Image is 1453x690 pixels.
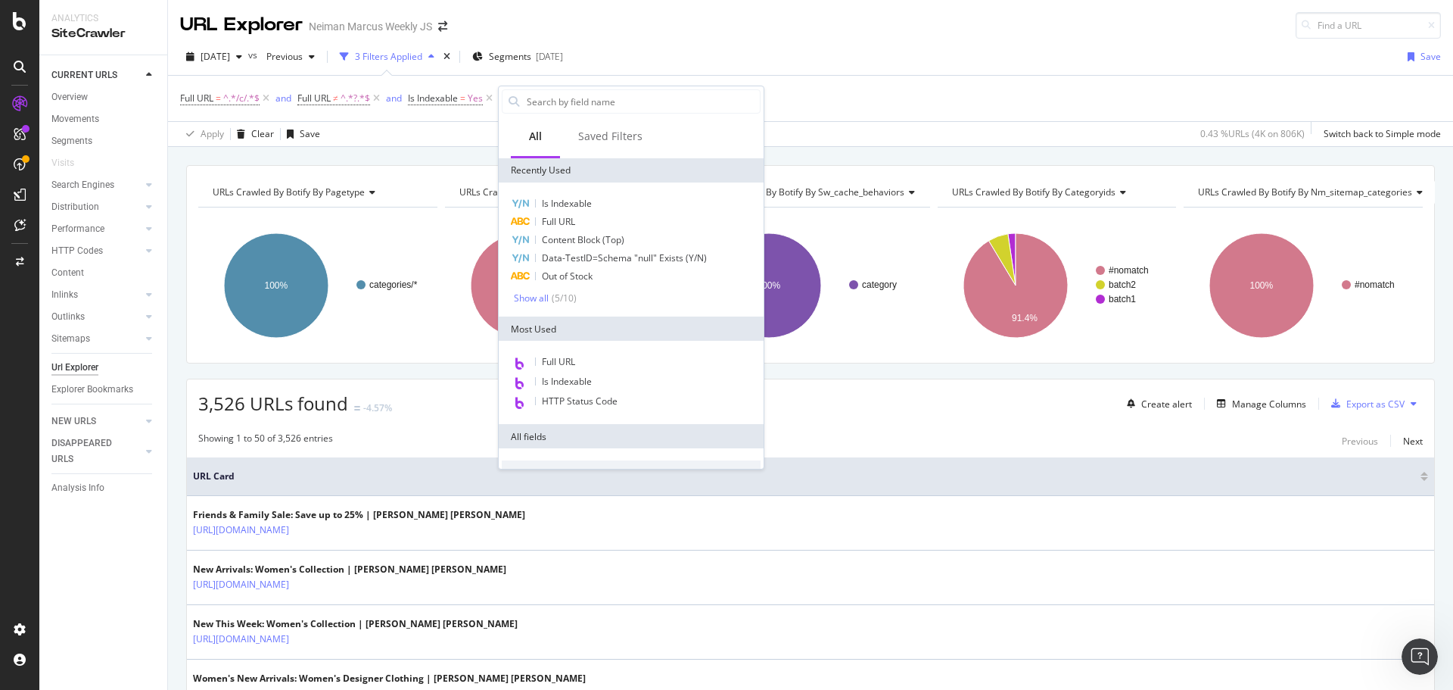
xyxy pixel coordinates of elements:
[51,309,85,325] div: Outlinks
[213,186,365,198] span: URLs Crawled By Botify By pagetype
[51,133,92,149] div: Segments
[499,317,764,341] div: Most Used
[51,243,103,259] div: HTTP Codes
[180,92,213,105] span: Full URL
[281,122,320,146] button: Save
[499,424,764,448] div: All fields
[275,92,291,105] div: and
[758,280,781,291] text: 100%
[180,45,248,69] button: [DATE]
[949,180,1163,205] h4: URLs Crawled By Botify By categoryids
[51,221,104,237] div: Performance
[51,199,99,215] div: Distribution
[193,563,506,576] div: New Arrivals: Women's Collection | [PERSON_NAME] [PERSON_NAME]
[1403,432,1423,450] button: Next
[51,67,142,83] a: CURRENT URLS
[499,158,764,183] div: Recently Used
[1141,398,1192,411] div: Create alert
[1324,127,1441,140] div: Switch back to Simple mode
[1420,50,1441,63] div: Save
[386,91,402,105] button: and
[51,155,74,171] div: Visits
[51,436,128,467] div: DISAPPEARED URLS
[193,672,586,685] div: Women's New Arrivals: Women's Designer Clothing | [PERSON_NAME] [PERSON_NAME]
[1346,398,1405,411] div: Export as CSV
[489,50,531,63] span: Segments
[333,92,338,105] span: ≠
[275,91,291,105] button: and
[51,155,89,171] a: Visits
[1325,392,1405,416] button: Export as CSV
[1296,12,1441,39] input: Find a URL
[542,355,575,368] span: Full URL
[354,406,360,411] img: Equal
[193,632,289,647] a: [URL][DOMAIN_NAME]
[445,220,682,351] svg: A chart.
[542,395,618,407] span: HTTP Status Code
[1012,313,1038,323] text: 91.4%
[1402,45,1441,69] button: Save
[468,88,483,109] span: Yes
[1184,220,1420,351] svg: A chart.
[51,199,142,215] a: Distribution
[1195,180,1435,205] h4: URLs Crawled By Botify By nm_sitemap_categories
[355,50,422,63] div: 3 Filters Applied
[460,92,465,105] span: =
[260,45,321,69] button: Previous
[1250,280,1274,291] text: 100%
[369,279,418,290] text: categories/*
[198,220,435,351] div: A chart.
[51,309,142,325] a: Outlinks
[1109,279,1136,290] text: batch2
[542,215,575,228] span: Full URL
[51,133,157,149] a: Segments
[51,25,155,42] div: SiteCrawler
[51,177,142,193] a: Search Engines
[549,292,577,304] div: ( 5 / 10 )
[51,12,155,25] div: Analytics
[51,67,117,83] div: CURRENT URLS
[938,220,1175,351] svg: A chart.
[265,280,288,291] text: 100%
[51,382,157,398] a: Explorer Bookmarks
[193,470,1417,483] span: URL Card
[691,220,928,351] svg: A chart.
[542,233,624,246] span: Content Block (Top)
[51,287,142,303] a: Inlinks
[309,19,432,34] div: Neiman Marcus Weekly JS
[578,129,642,144] div: Saved Filters
[51,287,78,303] div: Inlinks
[251,127,274,140] div: Clear
[201,127,224,140] div: Apply
[542,197,592,210] span: Is Indexable
[210,180,424,205] h4: URLs Crawled By Botify By pagetype
[231,122,274,146] button: Clear
[952,186,1115,198] span: URLs Crawled By Botify By categoryids
[51,89,157,105] a: Overview
[198,391,348,416] span: 3,526 URLs found
[440,49,453,64] div: times
[1211,395,1306,413] button: Manage Columns
[51,414,142,429] a: NEW URLS
[386,92,402,105] div: and
[1198,186,1412,198] span: URLs Crawled By Botify By nm_sitemap_categories
[51,360,98,376] div: Url Explorer
[334,45,440,69] button: 3 Filters Applied
[51,382,133,398] div: Explorer Bookmarks
[862,279,897,290] text: category
[1200,127,1305,140] div: 0.43 % URLs ( 4K on 806K )
[51,414,96,429] div: NEW URLS
[408,92,458,105] span: Is Indexable
[260,50,303,63] span: Previous
[51,177,114,193] div: Search Engines
[193,508,525,522] div: Friends & Family Sale: Save up to 25% | [PERSON_NAME] [PERSON_NAME]
[542,375,592,388] span: Is Indexable
[466,45,569,69] button: Segments[DATE]
[529,129,542,144] div: All
[542,270,593,283] span: Out of Stock
[51,265,157,281] a: Content
[51,360,157,376] a: Url Explorer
